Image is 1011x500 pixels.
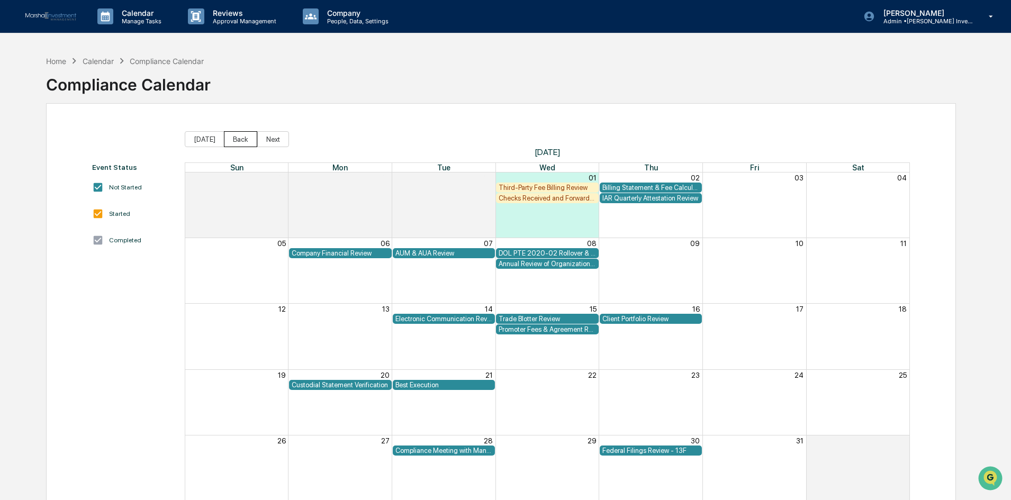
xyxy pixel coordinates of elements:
[796,437,804,445] button: 31
[278,305,286,313] button: 12
[6,129,73,148] a: 🖐️Preclearance
[381,371,390,379] button: 20
[130,57,204,66] div: Compliance Calendar
[87,133,131,144] span: Attestations
[875,8,973,17] p: [PERSON_NAME]
[588,371,597,379] button: 22
[224,131,257,147] button: Back
[230,163,243,172] span: Sun
[875,17,973,25] p: Admin • [PERSON_NAME] Investment Management
[691,437,700,445] button: 30
[590,305,597,313] button: 15
[278,371,286,379] button: 19
[499,184,596,192] div: Third-Party Fee Billing Review
[395,315,493,323] div: Electronic Communication Review
[437,163,450,172] span: Tue
[381,437,390,445] button: 27
[77,134,85,143] div: 🗄️
[109,237,141,244] div: Completed
[899,305,907,313] button: 18
[113,17,167,25] p: Manage Tasks
[75,179,128,187] a: Powered byPylon
[21,153,67,164] span: Data Lookup
[46,57,66,66] div: Home
[180,84,193,97] button: Start new chat
[899,371,907,379] button: 25
[395,249,493,257] div: AUM & AUA Review
[796,305,804,313] button: 17
[319,8,394,17] p: Company
[36,81,174,92] div: Start new chat
[602,194,700,202] div: IAR Quarterly Attestation Review
[690,239,700,248] button: 09
[381,174,390,182] button: 29
[485,371,493,379] button: 21
[11,154,19,163] div: 🔎
[750,163,759,172] span: Fri
[257,131,289,147] button: Next
[795,174,804,182] button: 03
[319,17,394,25] p: People, Data, Settings
[485,305,493,313] button: 14
[499,260,596,268] div: Annual Review of Organizational Documents
[484,174,493,182] button: 30
[484,239,493,248] button: 07
[83,57,114,66] div: Calendar
[21,133,68,144] span: Preclearance
[692,305,700,313] button: 16
[602,184,700,192] div: Billing Statement & Fee Calculations Report Review
[899,437,907,445] button: 01
[691,371,700,379] button: 23
[602,447,700,454] div: Federal Filings Review - 13F
[204,17,282,25] p: Approval Management
[46,67,211,94] div: Compliance Calendar
[36,92,134,100] div: We're available if you need us!
[499,194,596,202] div: Checks Received and Forwarded Log
[185,147,910,157] span: [DATE]
[589,174,597,182] button: 01
[185,131,224,147] button: [DATE]
[11,22,193,39] p: How can we help?
[381,239,390,248] button: 06
[499,315,596,323] div: Trade Blotter Review
[6,149,71,168] a: 🔎Data Lookup
[277,239,286,248] button: 05
[11,81,30,100] img: 1746055101610-c473b297-6a78-478c-a979-82029cc54cd1
[92,163,174,171] div: Event Status
[25,12,76,21] img: logo
[499,249,596,257] div: DOL PTE 2020-02 Rollover & IRA to IRA Account Review
[587,239,597,248] button: 08
[292,249,389,257] div: Company Financial Review
[277,437,286,445] button: 26
[395,381,493,389] div: Best Execution
[796,239,804,248] button: 10
[539,163,555,172] span: Wed
[644,163,658,172] span: Thu
[977,465,1006,494] iframe: Open customer support
[897,174,907,182] button: 04
[395,447,493,454] div: Compliance Meeting with Management
[204,8,282,17] p: Reviews
[277,174,286,182] button: 28
[73,129,136,148] a: 🗄️Attestations
[588,437,597,445] button: 29
[499,325,596,333] div: Promoter Fees & Agreement Review
[109,210,130,217] div: Started
[852,163,864,172] span: Sat
[900,239,907,248] button: 11
[382,305,390,313] button: 13
[795,371,804,379] button: 24
[11,134,19,143] div: 🖐️
[105,179,128,187] span: Pylon
[332,163,348,172] span: Mon
[602,315,700,323] div: Client Portfolio Review
[484,437,493,445] button: 28
[113,8,167,17] p: Calendar
[109,184,142,191] div: Not Started
[292,381,389,389] div: Custodial Statement Verification
[691,174,700,182] button: 02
